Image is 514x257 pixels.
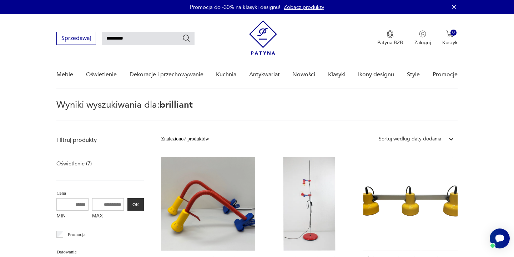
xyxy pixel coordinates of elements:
img: Ikona medalu [387,30,394,38]
button: Szukaj [182,34,191,42]
p: Filtruj produkty [56,136,144,144]
a: Sprzedawaj [56,36,96,41]
a: Klasyki [328,61,346,88]
p: Wyniki wyszukiwania dla: [56,101,457,121]
a: Ikona medaluPatyna B2B [377,30,403,46]
a: Promocje [433,61,458,88]
a: Oświetlenie [86,61,117,88]
p: Zaloguj [414,39,431,46]
a: Ikony designu [358,61,394,88]
button: Patyna B2B [377,30,403,46]
button: OK [127,198,144,211]
a: Zobacz produkty [284,4,324,11]
button: Sprzedawaj [56,32,96,45]
iframe: Smartsupp widget button [490,228,510,248]
div: Znaleziono 7 produktów [161,135,209,143]
button: 0Koszyk [442,30,458,46]
p: Cena [56,189,144,197]
a: Oświetlenie (7) [56,159,92,169]
a: Kuchnia [216,61,236,88]
span: brilliant [160,98,193,111]
p: Koszyk [442,39,458,46]
div: Sortuj według daty dodania [379,135,441,143]
button: Zaloguj [414,30,431,46]
p: Promocja [68,231,86,238]
label: MAX [92,211,124,222]
label: MIN [56,211,89,222]
div: 0 [450,30,457,36]
p: Datowanie [56,248,144,256]
img: Ikona koszyka [446,30,453,37]
p: Patyna B2B [377,39,403,46]
a: Antykwariat [249,61,280,88]
a: Nowości [292,61,315,88]
a: Meble [56,61,73,88]
img: Ikonka użytkownika [419,30,426,37]
img: Patyna - sklep z meblami i dekoracjami vintage [249,20,277,55]
p: Promocja do -30% na klasyki designu! [190,4,280,11]
a: Style [407,61,420,88]
a: Dekoracje i przechowywanie [130,61,203,88]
